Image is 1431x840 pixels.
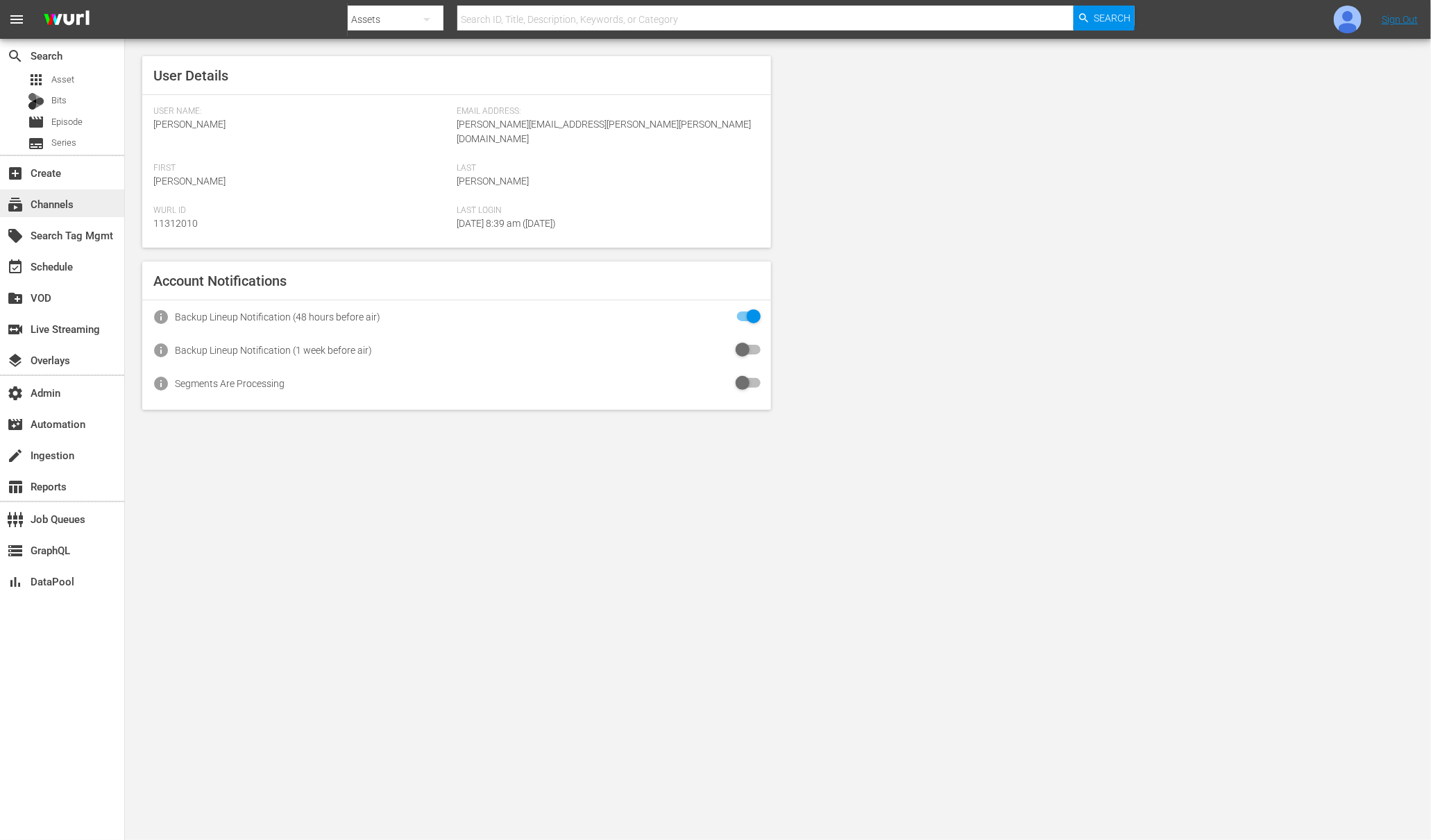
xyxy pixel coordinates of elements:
[153,106,450,117] span: User Name:
[7,228,24,244] span: Search Tag Mgmt
[28,114,44,130] span: movie
[175,378,285,389] div: Segments Are Processing
[153,175,226,187] span: [PERSON_NAME]
[1334,6,1362,33] img: photo.jpg
[51,73,74,87] span: Asset
[153,375,169,392] span: info
[175,311,380,323] div: Backup Lineup Notification (48 hours before air)
[28,71,44,88] span: apps
[8,11,25,28] span: menu
[457,106,753,117] span: Email Address:
[153,67,228,84] span: User Details
[7,511,24,528] span: Job Queues
[457,175,529,187] span: [PERSON_NAME]
[7,290,24,307] span: VOD
[1382,14,1418,25] a: Sign Out
[7,447,24,464] span: Ingestion
[7,479,24,495] span: Reports
[7,574,24,590] span: DataPool
[7,196,24,213] span: Channels
[7,259,24,275] span: Schedule
[51,136,76,150] span: Series
[153,163,450,174] span: First
[153,218,198,229] span: 11312010
[153,309,169,325] span: info
[7,385,24,402] span: Admin
[153,273,287,289] span: Account Notifications
[175,345,372,356] div: Backup Lineup Notification (1 week before air)
[7,542,24,559] span: GraphQL
[51,94,67,108] span: Bits
[1074,6,1135,31] button: Search
[153,342,169,359] span: info
[457,119,751,144] span: [PERSON_NAME][EMAIL_ADDRESS][PERSON_NAME][PERSON_NAME][DOMAIN_NAME]
[7,321,24,338] span: Live Streaming
[153,119,226,130] span: [PERSON_NAME]
[457,218,556,229] span: [DATE] 8:39 am ([DATE])
[153,205,450,216] span: Wurl Id
[7,416,24,433] span: Automation
[1094,6,1131,31] span: Search
[7,165,24,182] span: Create
[33,3,100,36] img: ans4CAIJ8jUAAAAAAAAAAAAAAAAAAAAAAAAgQb4GAAAAAAAAAAAAAAAAAAAAAAAAJMjXAAAAAAAAAAAAAAAAAAAAAAAAgAT5G...
[457,205,753,216] span: Last Login
[7,48,24,65] span: Search
[28,135,44,152] span: Series
[7,352,24,369] span: Overlays
[51,115,83,129] span: Episode
[457,163,753,174] span: Last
